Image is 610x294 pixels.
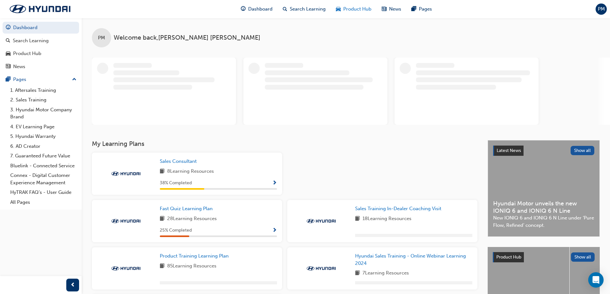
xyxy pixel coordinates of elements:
a: Fast Quiz Learning Plan [160,205,215,212]
img: Trak [304,218,339,224]
a: News [3,61,79,73]
a: 1. Aftersales Training [8,85,79,95]
span: New IONIQ 6 and IONIQ 6 N Line under ‘Pure Flow, Refined’ concept. [493,214,594,229]
span: news-icon [382,5,386,13]
button: Show all [571,252,595,262]
div: Search Learning [13,37,49,44]
a: 4. EV Learning Page [8,122,79,132]
span: guage-icon [6,25,11,31]
button: Pages [3,74,79,85]
img: Trak [3,2,77,16]
span: Latest News [497,148,521,153]
span: pages-icon [411,5,416,13]
a: Bluelink - Connected Service [8,161,79,171]
a: 3. Hyundai Motor Company Brand [8,105,79,122]
span: Sales Consultant [160,158,197,164]
img: Trak [108,265,143,272]
h3: My Learning Plans [92,140,477,147]
button: PM [596,4,607,15]
span: car-icon [6,51,11,57]
span: book-icon [355,269,360,277]
button: DashboardSearch LearningProduct HubNews [3,20,79,74]
span: pages-icon [6,77,11,83]
a: Product Training Learning Plan [160,252,231,260]
div: Product Hub [13,50,41,57]
img: Trak [304,265,339,272]
a: Latest NewsShow all [493,146,594,156]
span: Product Training Learning Plan [160,253,229,259]
div: Open Intercom Messenger [588,272,604,288]
a: search-iconSearch Learning [278,3,331,16]
span: news-icon [6,64,11,70]
div: News [13,63,25,70]
span: Search Learning [290,5,326,13]
span: PM [598,5,605,13]
span: 85 Learning Resources [167,262,216,270]
span: book-icon [160,168,165,176]
span: Pages [419,5,432,13]
span: 38 % Completed [160,179,192,187]
a: Sales Consultant [160,158,199,165]
span: Hyundai Sales Training - Online Webinar Learning 2024 [355,253,466,266]
a: Product Hub [3,48,79,60]
span: 25 % Completed [160,227,192,234]
span: guage-icon [241,5,246,13]
a: news-iconNews [377,3,406,16]
a: 2. Sales Training [8,95,79,105]
span: car-icon [336,5,341,13]
img: Trak [108,218,143,224]
span: Sales Training In-Dealer Coaching Visit [355,206,441,211]
a: Product HubShow all [493,252,595,262]
a: Search Learning [3,35,79,47]
span: book-icon [160,215,165,223]
span: Hyundai Motor unveils the new IONIQ 6 and IONIQ 6 N Line [493,200,594,214]
a: car-iconProduct Hub [331,3,377,16]
span: 18 Learning Resources [362,215,411,223]
a: 5. Hyundai Warranty [8,131,79,141]
a: Connex - Digital Customer Experience Management [8,171,79,187]
span: up-icon [72,75,77,84]
span: Welcome back , [PERSON_NAME] [PERSON_NAME] [114,34,260,42]
span: Dashboard [248,5,272,13]
span: search-icon [283,5,287,13]
span: 7 Learning Resources [362,269,409,277]
a: 6. AD Creator [8,141,79,151]
span: Product Hub [343,5,371,13]
span: Show Progress [272,228,277,234]
span: PM [98,34,105,42]
a: pages-iconPages [406,3,437,16]
a: 7. Guaranteed Future Value [8,151,79,161]
a: Hyundai Sales Training - Online Webinar Learning 2024 [355,252,472,267]
span: Product Hub [496,254,521,260]
span: 8 Learning Resources [167,168,214,176]
span: book-icon [160,262,165,270]
a: HyTRAK FAQ's - User Guide [8,187,79,197]
a: Sales Training In-Dealer Coaching Visit [355,205,444,212]
a: Dashboard [3,22,79,34]
span: Fast Quiz Learning Plan [160,206,213,211]
img: Trak [108,171,143,177]
div: Pages [13,76,26,83]
button: Show Progress [272,179,277,187]
span: Show Progress [272,180,277,186]
button: Show all [571,146,595,155]
a: guage-iconDashboard [236,3,278,16]
span: search-icon [6,38,10,44]
span: 28 Learning Resources [167,215,217,223]
a: All Pages [8,197,79,207]
button: Show Progress [272,226,277,234]
a: Latest NewsShow allHyundai Motor unveils the new IONIQ 6 and IONIQ 6 N LineNew IONIQ 6 and IONIQ ... [488,140,600,237]
span: News [389,5,401,13]
span: book-icon [355,215,360,223]
span: prev-icon [70,281,75,289]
